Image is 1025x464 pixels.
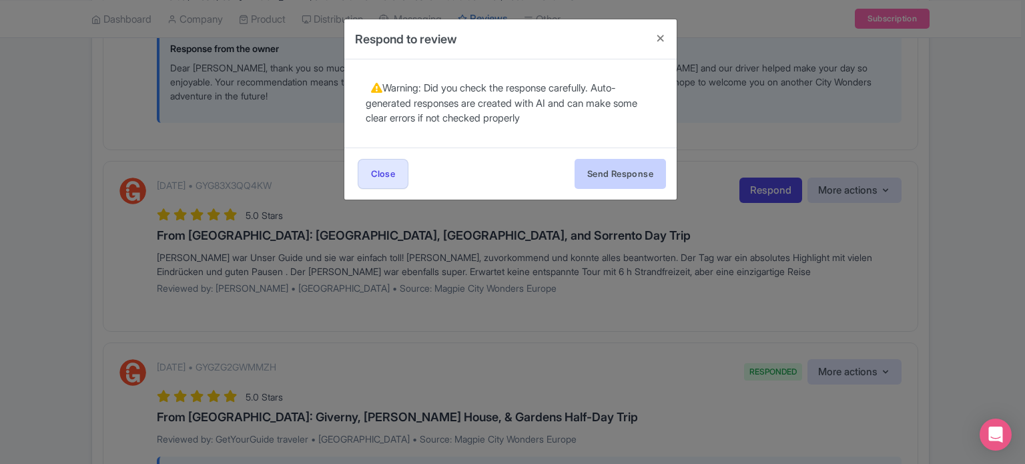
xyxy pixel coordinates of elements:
[355,30,457,48] h4: Respond to review
[980,419,1012,451] div: Open Intercom Messenger
[358,159,408,189] a: Close
[575,159,666,189] button: Send Response
[645,19,677,57] button: Close
[366,81,655,126] div: Warning: Did you check the response carefully. Auto-generated responses are created with AI and c...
